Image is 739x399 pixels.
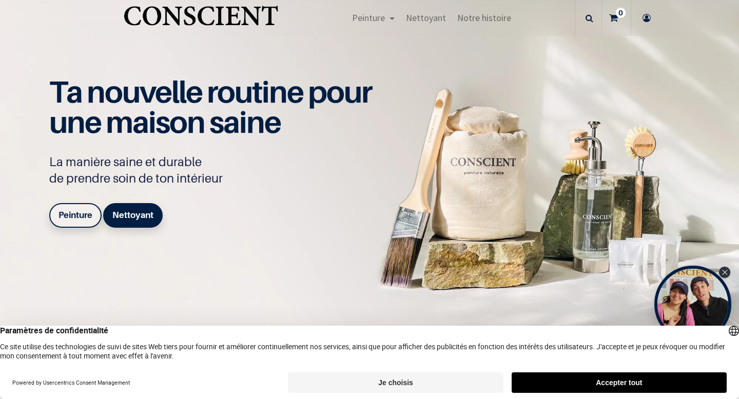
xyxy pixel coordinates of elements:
a: Peinture [49,203,102,228]
span: Notre histoire [457,12,511,24]
a: Nettoyant [103,203,163,228]
span: Peinture [352,12,385,24]
b: Peinture [59,210,92,220]
div: Open Tolstoy widget [654,266,731,343]
div: Open Tolstoy [654,266,731,343]
sup: 0 [616,8,626,18]
p: La manière saine et durable de prendre soin de ton intérieur [49,154,383,187]
span: Ta nouvelle routine pour une maison saine [49,73,372,140]
b: Nettoyant [112,210,153,220]
div: Close Tolstoy widget [719,267,730,278]
div: Tolstoy bubble widget [654,266,731,343]
span: Nettoyant [406,12,446,24]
